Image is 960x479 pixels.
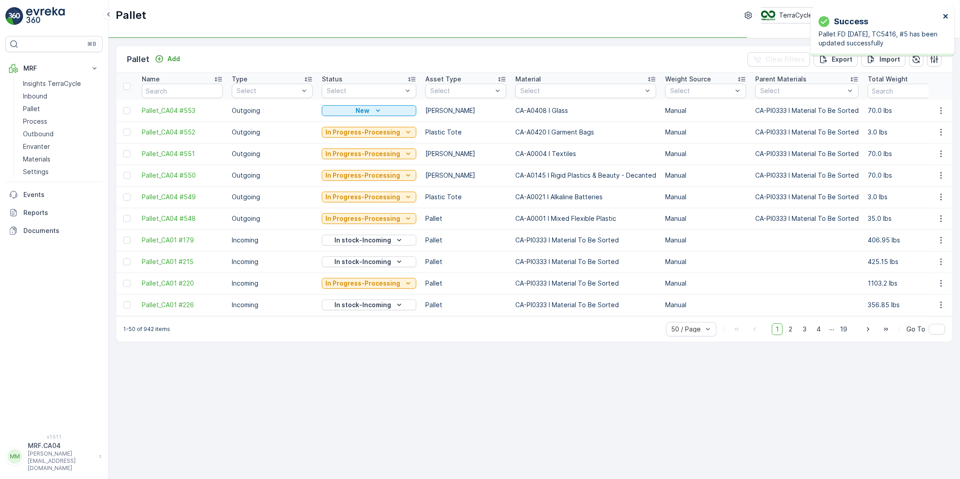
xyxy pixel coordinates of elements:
p: Select [760,86,845,95]
p: 1103.2 lbs [868,279,949,288]
p: New [356,106,370,115]
p: Manual [665,106,746,115]
a: Reports [5,204,103,222]
div: Toggle Row Selected [123,107,131,114]
button: close [943,13,949,21]
p: Process [23,117,47,126]
p: Pallet FD [DATE], TC5416, #5 has been updated successfully [819,30,940,48]
p: 1-50 of 942 items [123,326,170,333]
p: CA-PI0333 I Material To Be Sorted [755,192,859,201]
div: Toggle Row Selected [123,301,131,309]
p: In stock-Incoming [334,236,391,245]
p: Inbound [23,92,47,101]
span: 19 [836,323,851,335]
a: Envanter [19,140,103,153]
p: Weight Source [665,75,711,84]
p: Status [322,75,343,84]
p: Pallet [116,8,146,22]
p: Incoming [232,236,313,245]
a: Pallet_CA01 #220 [142,279,223,288]
a: Pallet_CA04 #552 [142,128,223,137]
button: Add [151,54,184,64]
button: In stock-Incoming [322,300,416,310]
p: CA-PI0333 I Material To Be Sorted [515,236,656,245]
p: 70.0 lbs [868,171,949,180]
p: Plastic Tote [425,192,506,201]
a: Pallet_CA01 #215 [142,257,223,266]
a: Pallet_CA01 #179 [142,236,223,245]
p: In Progress-Processing [325,279,400,288]
p: [PERSON_NAME] [425,106,506,115]
p: CA-A0021 I Alkaline Batteries [515,192,656,201]
div: Toggle Row Selected [123,280,131,287]
div: Toggle Row Selected [123,129,131,136]
p: Select [430,86,492,95]
button: MMMRF.CA04[PERSON_NAME][EMAIL_ADDRESS][DOMAIN_NAME] [5,441,103,472]
div: Toggle Row Selected [123,172,131,179]
p: Outgoing [232,106,313,115]
p: Add [167,54,180,63]
a: Materials [19,153,103,166]
span: 2 [784,323,797,335]
p: [PERSON_NAME] [425,171,506,180]
a: Events [5,186,103,204]
span: 4 [812,323,825,335]
p: Incoming [232,257,313,266]
button: In stock-Incoming [322,256,416,267]
p: Select [520,86,642,95]
p: Asset Type [425,75,461,84]
p: MRF.CA04 [28,441,95,450]
p: Select [327,86,402,95]
p: Manual [665,214,746,223]
p: CA-A0145 I Rigid Plastics & Beauty - Decanted [515,171,656,180]
p: 356.85 lbs [868,300,949,309]
p: CA-PI0333 I Material To Be Sorted [755,171,859,180]
button: Clear Filters [748,52,810,67]
p: Type [232,75,248,84]
p: In Progress-Processing [325,128,400,137]
button: New [322,105,416,116]
p: Outgoing [232,192,313,201]
a: Pallet_CA04 #549 [142,192,223,201]
p: Select [237,86,299,95]
a: Pallet_CA04 #553 [142,106,223,115]
p: In Progress-Processing [325,149,400,158]
button: Export [814,52,858,67]
button: Import [861,52,906,67]
a: Pallet_CA04 #550 [142,171,223,180]
p: Insights TerraCycle [23,79,81,88]
div: Toggle Row Selected [123,150,131,157]
button: In Progress-Processing [322,278,416,289]
p: Plastic Tote [425,128,506,137]
button: In Progress-Processing [322,170,416,181]
p: Select [670,86,732,95]
p: CA-A0004 I Textiles [515,149,656,158]
p: ... [829,323,834,335]
a: Pallet_CA04 #548 [142,214,223,223]
p: Outbound [23,130,54,139]
p: Manual [665,192,746,201]
span: 1 [772,323,783,335]
a: Settings [19,166,103,178]
p: Documents [23,226,99,235]
a: Outbound [19,128,103,140]
button: In Progress-Processing [322,192,416,202]
a: Pallet_CA04 #551 [142,149,223,158]
span: Pallet_CA01 #226 [142,300,223,309]
p: Clear Filters [766,55,805,64]
a: Documents [5,222,103,240]
p: CA-A0408 I Glass [515,106,656,115]
button: In stock-Incoming [322,235,416,246]
p: Settings [23,167,49,176]
p: CA-A0001 I Mixed Flexible Plastic [515,214,656,223]
button: MRF [5,59,103,77]
img: TC_8rdWMmT_gp9TRR3.png [761,10,775,20]
p: Pallet [425,300,506,309]
p: Pallet [425,257,506,266]
p: Manual [665,236,746,245]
